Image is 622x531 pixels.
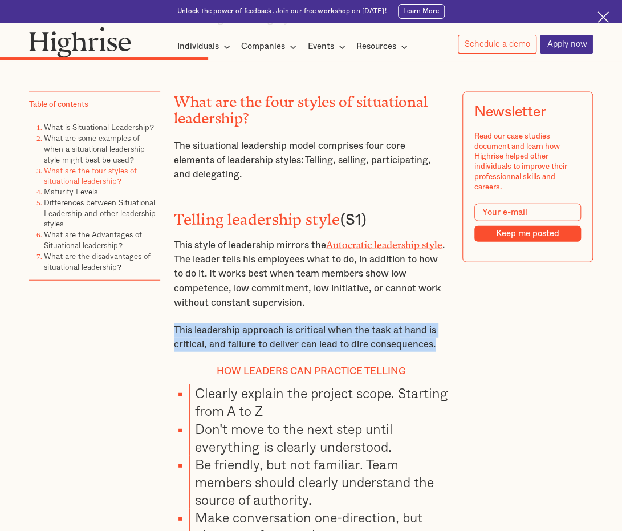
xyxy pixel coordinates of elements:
h3: (S1) [174,206,448,229]
li: Be friendly, but not familiar. Team members should clearly understand the source of authority. [189,456,448,509]
li: Clearly explain the project scope. Starting from A to Z [189,384,448,420]
input: Your e-mail [474,204,582,221]
input: Keep me posted [474,226,582,242]
a: What are the Advantages of Situational leadership? [44,228,142,251]
a: What are some examples of when a situational leadership style might best be used? [44,132,145,165]
div: Individuals [177,40,234,54]
p: This style of leadership mirrors the . The leader tells his employees what to do, in addition to ... [174,236,448,310]
div: Resources [356,40,411,54]
div: Read our case studies document and learn how Highrise helped other individuals to improve their p... [474,132,582,193]
a: Apply now [540,35,593,54]
div: Unlock the power of feedback. Join our free workshop on [DATE]! [177,7,386,16]
a: Autocratic leadership style [326,240,442,245]
div: Resources [356,40,396,54]
p: This leadership approach is critical when the task at hand is critical, and failure to deliver ca... [174,323,448,352]
h2: What are the four styles of situational leadership? [174,90,448,123]
img: Cross icon [597,11,609,23]
h4: How leaders can practice telling [174,366,448,377]
a: What is Situational Leadership? [44,121,153,133]
strong: Telling leadership style [174,210,340,221]
a: What are the disadvantages of situational leadership? [44,250,151,273]
form: Modal Form [474,204,582,242]
a: Learn More [398,4,445,19]
div: Individuals [177,40,219,54]
div: Events [308,40,349,54]
div: Companies [241,40,285,54]
div: Events [308,40,334,54]
div: Table of contents [29,100,88,110]
div: Companies [241,40,300,54]
a: Schedule a demo [458,35,536,54]
p: The situational leadership model comprises four core elements of leadership styles: Telling, sell... [174,139,448,182]
img: Highrise logo [29,27,131,58]
a: Differences between Situational Leadership and other leadership styles [44,196,156,230]
li: Don't move to the next step until everything is clearly understood. [189,420,448,456]
div: Newsletter [474,104,546,120]
a: What are the four styles of situational leadership? [44,164,137,187]
a: Maturity Levels [44,185,97,197]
